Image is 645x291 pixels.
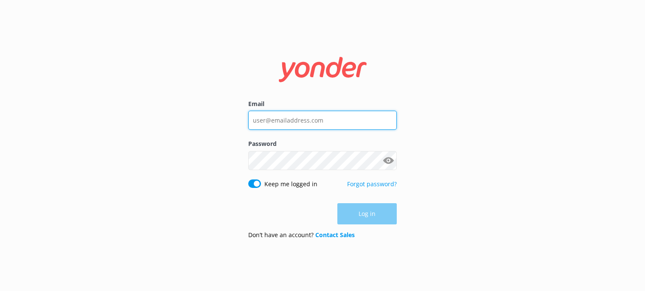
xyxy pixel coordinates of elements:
label: Keep me logged in [264,179,317,189]
label: Password [248,139,397,148]
a: Contact Sales [315,231,355,239]
input: user@emailaddress.com [248,111,397,130]
p: Don’t have an account? [248,230,355,240]
label: Email [248,99,397,109]
button: Show password [380,152,397,169]
a: Forgot password? [347,180,397,188]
